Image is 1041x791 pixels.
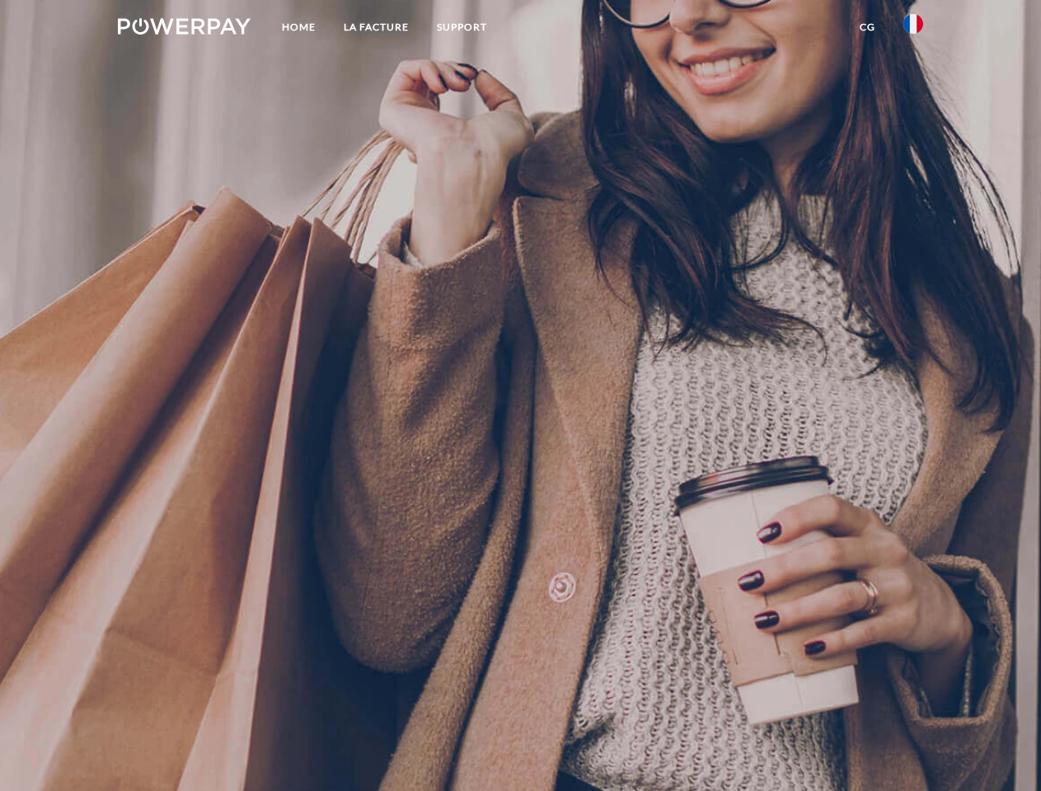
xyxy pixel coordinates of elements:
[118,18,251,35] img: logo-powerpay-white.svg
[903,14,923,34] img: fr
[846,12,889,42] a: CG
[423,12,501,42] a: Support
[330,12,423,42] a: LA FACTURE
[268,12,330,42] a: Home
